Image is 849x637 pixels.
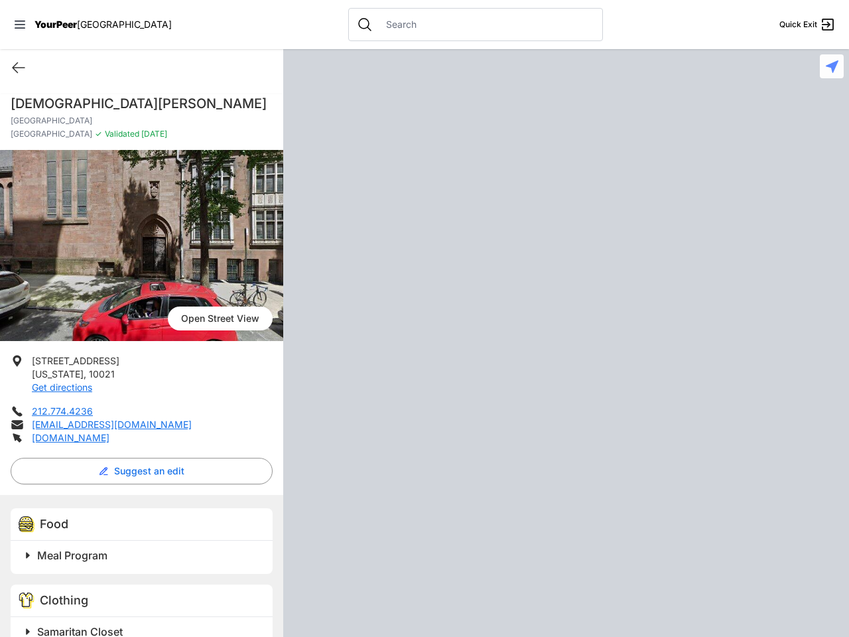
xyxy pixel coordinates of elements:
[37,549,107,562] span: Meal Program
[34,21,172,29] a: YourPeer[GEOGRAPHIC_DATA]
[32,405,93,417] a: 212.774.4236
[779,19,817,30] span: Quick Exit
[11,94,273,113] h1: [DEMOGRAPHIC_DATA][PERSON_NAME]
[32,419,192,430] a: [EMAIL_ADDRESS][DOMAIN_NAME]
[139,129,167,139] span: [DATE]
[11,458,273,484] button: Suggest an edit
[89,368,115,380] span: 10021
[32,368,84,380] span: [US_STATE]
[11,115,273,126] p: [GEOGRAPHIC_DATA]
[95,129,102,139] span: ✓
[40,593,88,607] span: Clothing
[84,368,86,380] span: ,
[40,517,68,531] span: Food
[77,19,172,30] span: [GEOGRAPHIC_DATA]
[168,307,273,330] span: Open Street View
[114,464,184,478] span: Suggest an edit
[32,382,92,393] a: Get directions
[378,18,594,31] input: Search
[105,129,139,139] span: Validated
[34,19,77,30] span: YourPeer
[32,432,109,443] a: [DOMAIN_NAME]
[32,355,119,366] span: [STREET_ADDRESS]
[11,129,92,139] span: [GEOGRAPHIC_DATA]
[779,17,836,33] a: Quick Exit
